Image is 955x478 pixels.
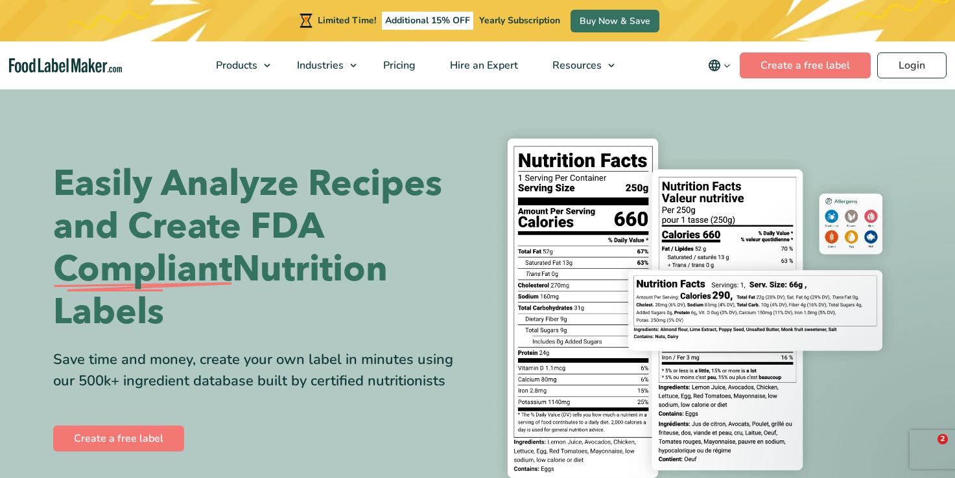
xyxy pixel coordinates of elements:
h1: Easily Analyze Recipes and Create FDA Nutrition Labels [53,163,468,334]
span: Pricing [379,58,417,73]
a: Buy Now & Save [571,10,659,32]
a: Pricing [366,41,430,89]
span: Products [212,58,259,73]
span: Compliant [53,248,232,291]
span: Industries [293,58,345,73]
a: Resources [536,41,621,89]
iframe: Intercom live chat [911,434,942,465]
span: Limited Time! [318,14,376,27]
span: Hire an Expert [446,58,519,73]
a: Hire an Expert [433,41,532,89]
span: 2 [937,434,948,444]
span: Resources [548,58,603,73]
a: Industries [280,41,363,89]
div: Save time and money, create your own label in minutes using our 500k+ ingredient database built b... [53,349,468,392]
span: Additional 15% OFF [382,12,473,30]
a: Create a free label [53,426,184,451]
a: Login [877,52,947,78]
a: Products [199,41,277,89]
span: Yearly Subscription [479,14,560,27]
a: Create a free label [740,52,871,78]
